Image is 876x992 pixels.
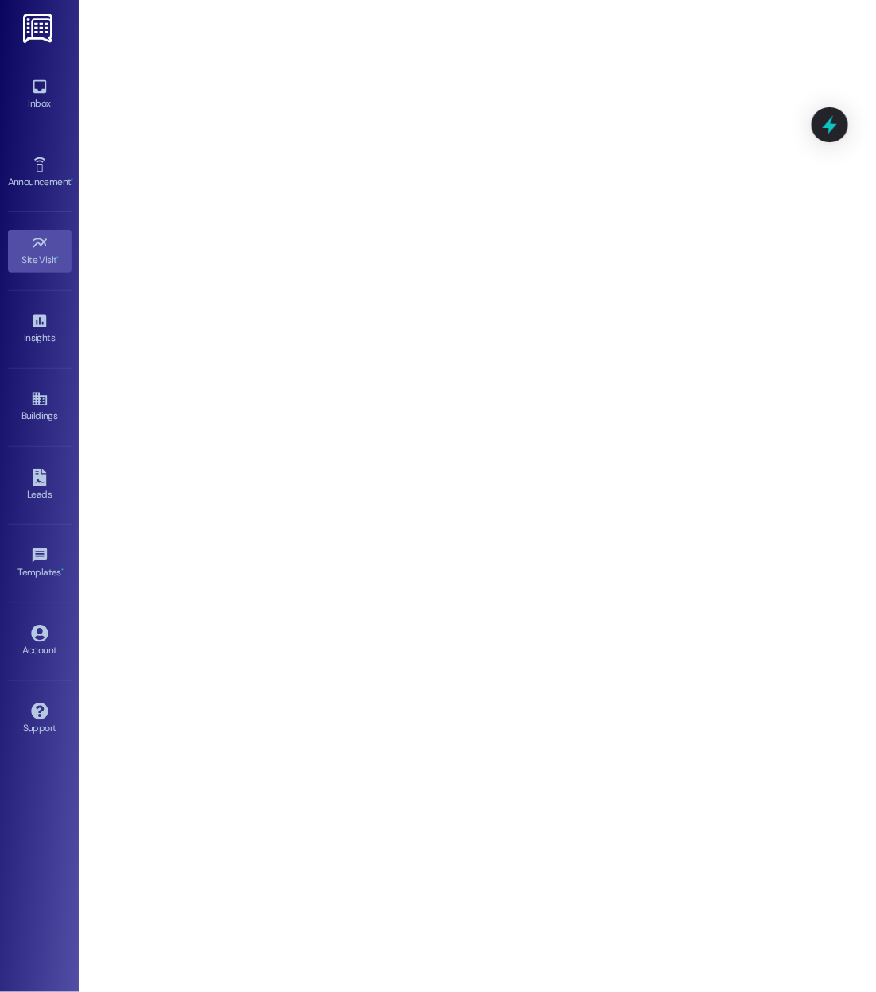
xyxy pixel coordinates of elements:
img: ResiDesk Logo [23,14,56,43]
a: Buildings [8,386,72,428]
a: Support [8,698,72,741]
span: • [61,564,64,575]
a: Leads [8,464,72,507]
a: Inbox [8,73,72,116]
a: Templates • [8,542,72,585]
span: • [71,174,73,185]
span: • [55,330,57,341]
span: • [57,252,60,263]
a: Insights • [8,308,72,351]
a: Account [8,620,72,663]
a: Site Visit • [8,230,72,273]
